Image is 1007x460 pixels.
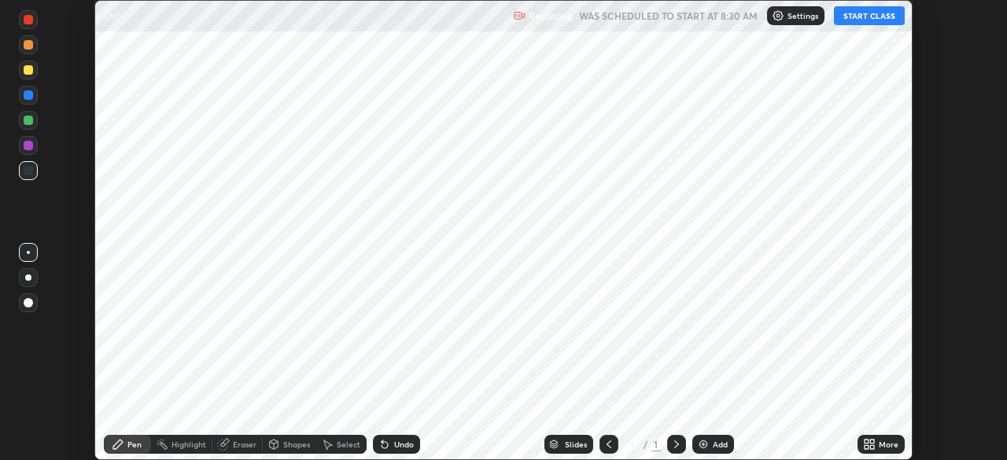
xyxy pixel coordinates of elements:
div: / [644,440,648,449]
div: Add [713,440,728,448]
img: recording.375f2c34.svg [513,9,526,22]
button: START CLASS [834,6,905,25]
div: Eraser [233,440,256,448]
div: Pen [127,440,142,448]
p: Settings [788,12,818,20]
div: Highlight [172,440,206,448]
img: class-settings-icons [772,9,784,22]
p: EMI [104,9,121,22]
div: 1 [651,437,661,451]
div: Undo [394,440,414,448]
div: Select [337,440,360,448]
div: 1 [625,440,640,449]
div: More [879,440,898,448]
img: add-slide-button [697,438,710,451]
div: Slides [565,440,587,448]
h5: WAS SCHEDULED TO START AT 8:30 AM [579,9,758,23]
div: Shapes [283,440,310,448]
p: Recording [529,10,573,22]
